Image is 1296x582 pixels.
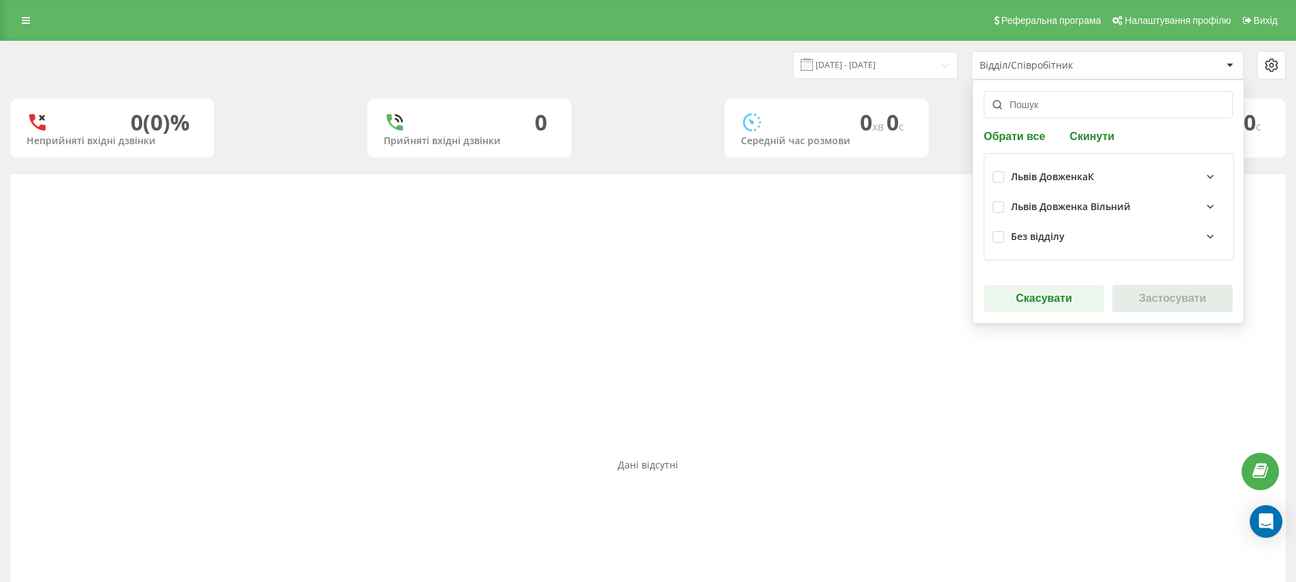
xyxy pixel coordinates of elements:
span: хв [872,119,886,134]
div: Open Intercom Messenger [1250,505,1282,538]
button: Скинути [1065,129,1118,142]
div: Без відділу [1011,231,1065,243]
span: 0 [1244,107,1261,137]
span: 0 [860,107,886,137]
button: Обрати все [984,129,1049,142]
span: Вихід [1254,15,1278,26]
div: Львів Довженка Вільний [1011,201,1131,213]
div: Львів ДовженкаК [1011,171,1094,183]
span: 0 [886,107,904,137]
div: 0 (0)% [131,109,190,135]
button: Застосувати [1112,285,1233,312]
button: Скасувати [984,285,1104,312]
div: Прийняті вхідні дзвінки [384,135,555,147]
input: Пошук [984,91,1233,118]
span: c [899,119,904,134]
span: Реферальна програма [1001,15,1101,26]
span: c [1256,119,1261,134]
div: 0 [535,109,547,135]
div: Середній час розмови [741,135,912,147]
div: Відділ/Співробітник [980,60,1142,71]
span: Налаштування профілю [1125,15,1231,26]
div: Неприйняті вхідні дзвінки [27,135,198,147]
